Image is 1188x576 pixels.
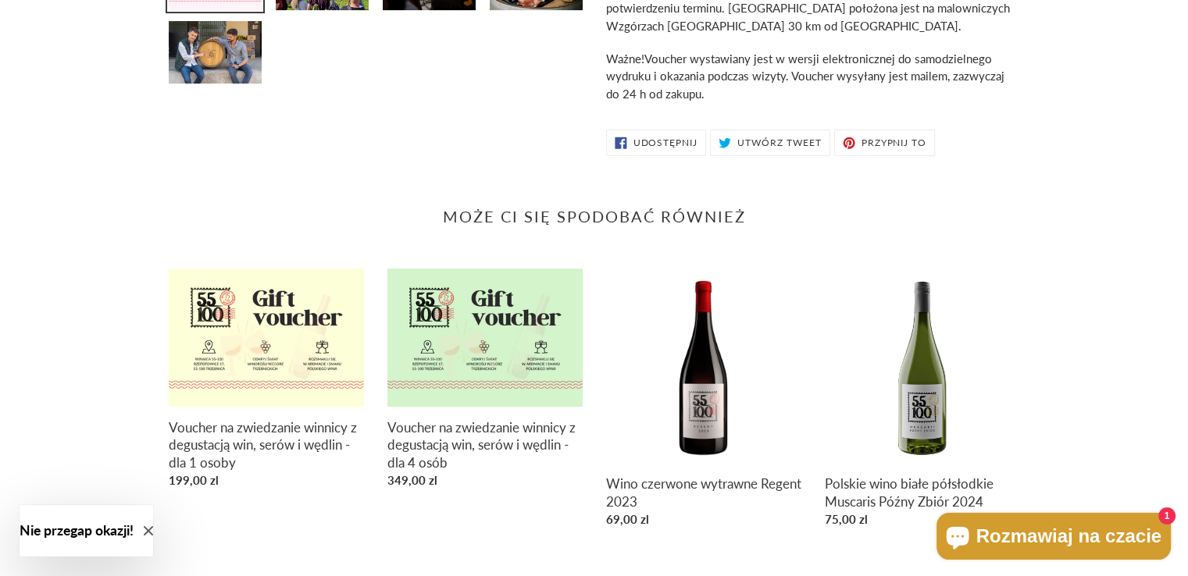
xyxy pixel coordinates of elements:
[862,138,927,148] span: Przypnij to
[606,52,1004,101] span: Voucher wystawiany jest w wersji elektronicznej do samodzielnego wydruku i okazania podczas wizyt...
[169,207,1020,226] h2: Może Ci się spodobać również
[167,20,263,85] img: Załaduj obraz do przeglądarki galerii, Voucher na zwiedzanie winnicy z degustacją win, serów i wę...
[633,138,697,148] span: Udostępnij
[737,138,822,148] span: Utwórz tweet
[606,52,644,66] span: Ważne!
[932,513,1176,564] inbox-online-store-chat: Czat w sklepie online Shopify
